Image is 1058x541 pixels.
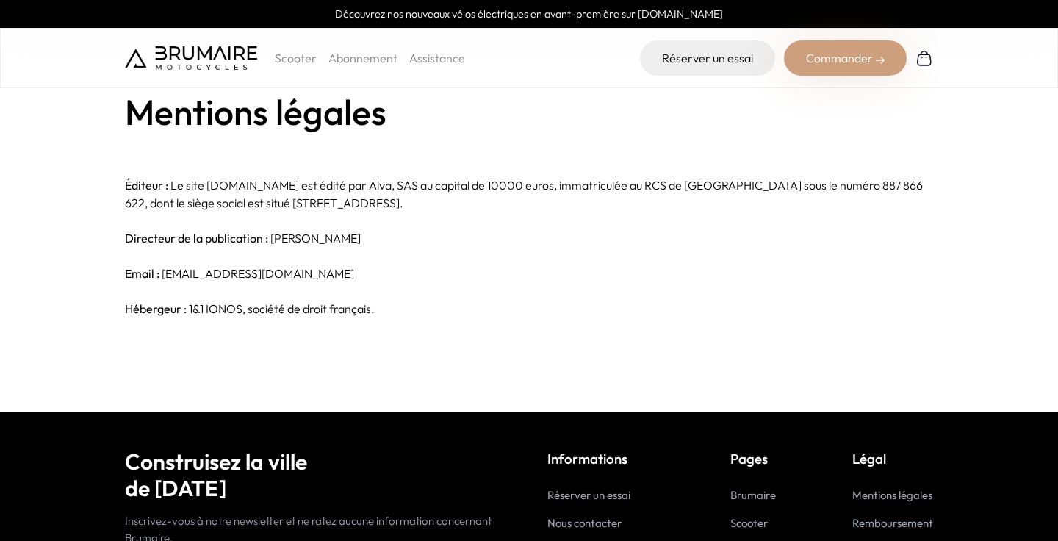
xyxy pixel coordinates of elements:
[125,229,933,247] p: [PERSON_NAME]
[915,49,933,67] img: Panier
[125,448,511,501] h2: Construisez la ville de [DATE]
[125,46,257,70] img: Brumaire Motocycles
[730,516,768,530] a: Scooter
[409,51,465,65] a: Assistance
[125,266,159,281] strong: Email :
[852,516,933,530] a: Remboursement
[125,265,933,282] p: [EMAIL_ADDRESS][DOMAIN_NAME]
[640,40,775,76] a: Réserver un essai
[125,231,268,246] strong: Directeur de la publication :
[125,178,168,193] strong: Éditeur :
[876,56,885,65] img: right-arrow-2.png
[547,516,622,530] a: Nous contacter
[125,94,933,129] h1: Mentions légales
[275,49,317,67] p: Scooter
[125,176,933,212] p: Le site [DOMAIN_NAME] est édité par Alva, SAS au capital de 10000 euros, immatriculée au RCS d...
[730,488,776,502] a: Brumaire
[852,448,933,469] p: Légal
[125,301,187,316] strong: Hébergeur :
[125,300,933,318] p: 1&1 IONOS, société de droit français.
[730,448,785,469] p: Pages
[547,488,630,502] a: Réserver un essai
[547,448,663,469] p: Informations
[328,51,397,65] a: Abonnement
[852,488,932,502] a: Mentions légales
[784,40,907,76] div: Commander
